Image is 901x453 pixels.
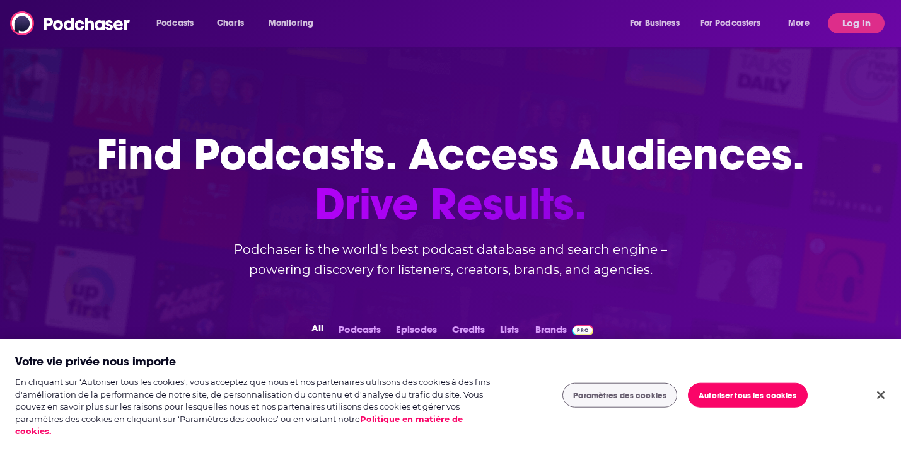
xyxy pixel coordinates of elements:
button: open menu [260,13,330,33]
img: Podchaser Pro [572,325,594,335]
span: Charts [217,14,244,32]
span: Monitoring [269,14,313,32]
button: open menu [779,13,825,33]
button: open menu [621,13,695,33]
button: Fermer [867,381,895,409]
a: Charts [209,13,252,33]
h2: Podchaser is the world’s best podcast database and search engine – powering discovery for listene... [199,239,703,280]
span: Drive Results. [96,180,805,229]
button: Podcasts [335,320,385,345]
div: En cliquant sur ‘Autoriser tous les cookies’, vous acceptez que nous et nos partenaires utilisons... [15,376,496,438]
button: open menu [148,13,210,33]
button: All [308,320,327,345]
span: More [788,14,810,32]
span: For Business [630,14,680,32]
button: Episodes [392,320,441,345]
button: Log In [828,13,885,33]
img: Podchaser - Follow, Share and Rate Podcasts [10,11,131,35]
h2: Votre vie privée nous importe [15,354,176,370]
span: Podcasts [156,14,194,32]
button: open menu [692,13,779,33]
button: Paramètres des cookies [562,382,677,408]
button: Credits [448,320,489,345]
button: Autoriser tous les cookies [688,382,807,408]
span: For Podcasters [700,14,761,32]
a: BrandsPodchaser Pro [535,320,594,345]
h1: Find Podcasts. Access Audiences. [96,130,805,229]
button: Lists [496,320,523,345]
